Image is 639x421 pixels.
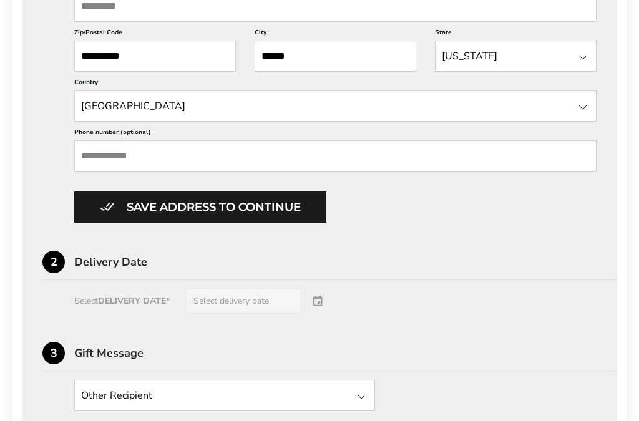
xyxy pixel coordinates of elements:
[74,191,326,223] button: Button save address
[42,342,65,364] div: 3
[435,41,597,72] input: State
[74,128,597,140] label: Phone number (optional)
[255,28,416,41] label: City
[74,347,617,359] div: Gift Message
[42,251,65,273] div: 2
[74,41,236,72] input: ZIP
[255,41,416,72] input: City
[74,90,597,122] input: State
[435,28,597,41] label: State
[74,256,617,268] div: Delivery Date
[74,380,375,411] input: State
[74,78,597,90] label: Country
[74,28,236,41] label: Zip/Postal Code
